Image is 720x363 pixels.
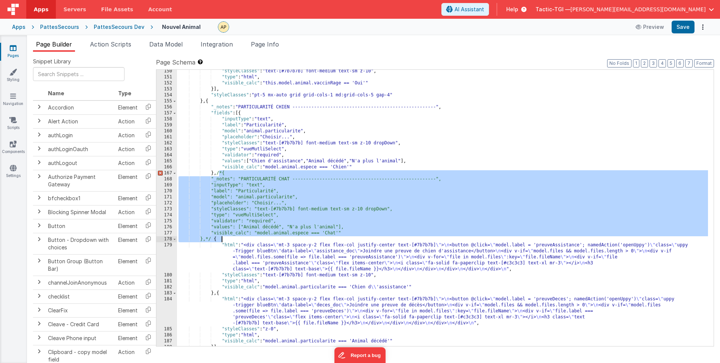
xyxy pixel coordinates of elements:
[45,331,115,345] td: Cleave Phone input
[676,59,684,67] button: 6
[162,24,201,30] h4: Nouvel Animal
[156,284,177,290] div: 182
[156,104,177,110] div: 156
[90,40,131,48] span: Action Scripts
[156,188,177,194] div: 170
[441,3,489,16] button: AI Assistant
[45,303,115,317] td: ClearFix
[115,317,141,331] td: Element
[115,289,141,303] td: Element
[694,59,714,67] button: Format
[535,6,570,13] span: Tactic-TGI —
[156,224,177,230] div: 176
[535,6,714,13] button: Tactic-TGI — [PERSON_NAME][EMAIL_ADDRESS][DOMAIN_NAME]
[685,59,693,67] button: 7
[36,40,72,48] span: Page Builder
[45,233,115,254] td: Button - Dropdown with choices
[156,170,177,176] div: 167
[156,296,177,326] div: 184
[101,6,133,13] span: File Assets
[45,170,115,191] td: Authorize Payment Gateway
[118,90,131,96] span: Type
[334,347,386,363] iframe: Marker.io feedback button
[115,205,141,219] td: Action
[45,317,115,331] td: Cleave - Credit Card
[48,90,64,96] span: Name
[115,156,141,170] td: Action
[156,116,177,122] div: 158
[658,59,666,67] button: 4
[156,344,177,350] div: 188
[218,22,229,32] img: c78abd8586fb0502950fd3f28e86ae42
[607,59,631,67] button: No Folds
[45,276,115,289] td: channelJoinAnonymous
[156,200,177,206] div: 172
[156,212,177,218] div: 174
[201,40,233,48] span: Integration
[454,6,484,13] span: AI Assistant
[115,254,141,276] td: Element
[149,40,183,48] span: Data Model
[641,59,648,67] button: 2
[649,59,657,67] button: 3
[45,191,115,205] td: bfcheckbox1
[115,170,141,191] td: Element
[156,182,177,188] div: 169
[156,128,177,134] div: 160
[506,6,518,13] span: Help
[45,289,115,303] td: checklist
[251,40,279,48] span: Page Info
[33,58,71,65] span: Snippet Library
[115,276,141,289] td: Action
[156,122,177,128] div: 159
[156,194,177,200] div: 171
[156,332,177,338] div: 186
[570,6,706,13] span: [PERSON_NAME][EMAIL_ADDRESS][DOMAIN_NAME]
[156,206,177,212] div: 173
[115,219,141,233] td: Element
[156,290,177,296] div: 183
[115,100,141,115] td: Element
[156,110,177,116] div: 157
[156,236,177,242] div: 178
[156,146,177,152] div: 163
[156,140,177,146] div: 162
[115,303,141,317] td: Element
[156,92,177,98] div: 154
[45,205,115,219] td: Blocking Spinner Modal
[156,86,177,92] div: 153
[631,21,669,33] button: Preview
[45,142,115,156] td: authLoginOauth
[115,331,141,345] td: Element
[45,254,115,276] td: Button Group (Button Bar)
[115,191,141,205] td: Element
[115,128,141,142] td: Action
[40,23,79,31] div: PattesSecours
[156,176,177,182] div: 168
[45,114,115,128] td: Alert Action
[156,158,177,164] div: 165
[156,164,177,170] div: 166
[156,58,195,67] span: Page Schema
[45,156,115,170] td: authLogout
[34,6,48,13] span: Apps
[667,59,675,67] button: 5
[672,21,694,33] button: Save
[156,134,177,140] div: 161
[156,74,177,80] div: 151
[115,114,141,128] td: Action
[156,152,177,158] div: 164
[156,242,177,272] div: 179
[33,67,124,81] input: Search Snippets ...
[156,218,177,224] div: 175
[156,278,177,284] div: 181
[156,68,177,74] div: 150
[63,6,86,13] span: Servers
[45,100,115,115] td: Accordion
[697,22,708,32] button: Options
[633,59,639,67] button: 1
[12,23,25,31] div: Apps
[45,128,115,142] td: authLogin
[156,338,177,344] div: 187
[156,272,177,278] div: 180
